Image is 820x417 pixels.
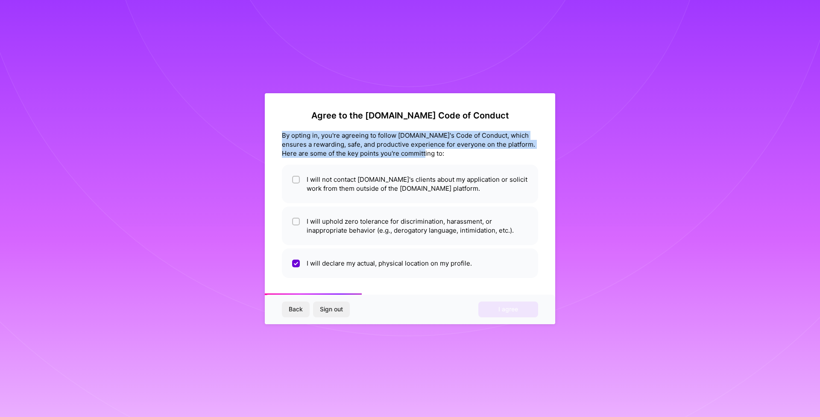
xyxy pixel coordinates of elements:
li: I will uphold zero tolerance for discrimination, harassment, or inappropriate behavior (e.g., der... [282,207,538,245]
span: Sign out [320,305,343,313]
button: Back [282,302,310,317]
button: Sign out [313,302,350,317]
span: Back [289,305,303,313]
h2: Agree to the [DOMAIN_NAME] Code of Conduct [282,110,538,121]
li: I will not contact [DOMAIN_NAME]'s clients about my application or solicit work from them outside... [282,165,538,203]
li: I will declare my actual, physical location on my profile. [282,248,538,278]
div: By opting in, you're agreeing to follow [DOMAIN_NAME]'s Code of Conduct, which ensures a rewardin... [282,131,538,158]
